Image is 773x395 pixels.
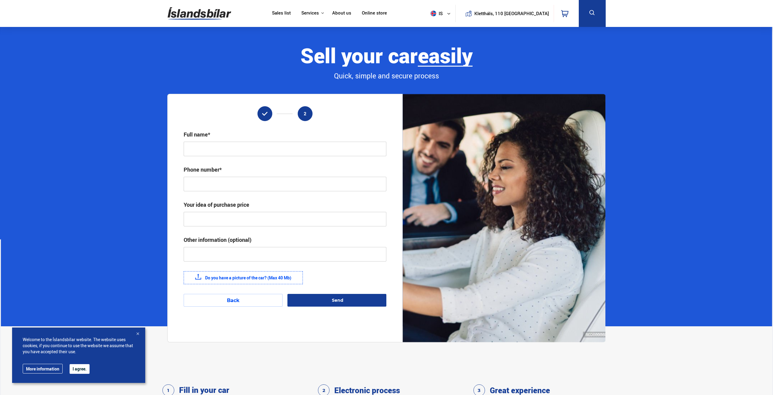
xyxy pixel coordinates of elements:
[184,201,249,208] font: Your idea of ​​purchase price
[431,11,436,16] img: svg+xml;base64,PHN2ZyB4bWxucz0iaHR0cDovL3d3dy53My5vcmcvMjAwMC9zdmciIHdpZHRoPSI1MTIiIGhlaWdodD0iNT...
[70,364,90,374] button: I agree.
[23,337,133,354] font: Welcome to the Íslandsbílar website. The website uses cookies, if you continue to use the website...
[362,10,387,16] font: Online store
[73,366,87,372] font: I agree.
[477,11,546,16] button: Klettháls, 110 [GEOGRAPHIC_DATA]
[474,10,549,16] font: Klettháls, 110 [GEOGRAPHIC_DATA]
[428,5,455,22] button: is
[184,236,251,243] font: Other information (optional)
[26,366,59,372] font: More information
[184,131,210,138] font: Full name*
[227,298,240,303] font: Back
[418,41,473,69] font: easily
[300,41,418,69] font: Sell ​​your car
[168,4,231,23] img: G0Ugv5HjCgRt.svg
[184,294,283,307] button: Back
[334,71,439,81] font: Quick, simple and secure process
[287,294,386,307] button: Send
[304,110,306,117] font: 2
[332,10,351,17] a: About us
[301,10,319,16] button: Services
[332,298,343,303] font: Send
[332,10,351,16] font: About us
[362,10,387,17] a: Online store
[23,364,63,374] a: More information
[460,5,549,22] a: Klettháls, 110 [GEOGRAPHIC_DATA]
[272,10,291,16] font: Sales list
[205,275,291,281] font: Do you have a picture of the car? (Max 40 Mb)
[439,10,443,16] font: is
[184,166,222,173] font: Phone number*
[272,10,291,17] a: Sales list
[5,2,23,21] button: Open LiveChat chat interface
